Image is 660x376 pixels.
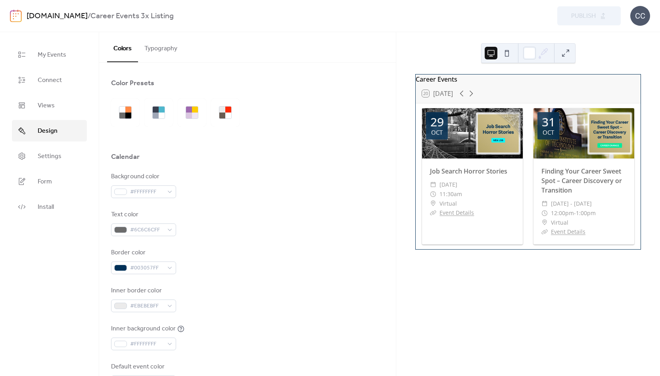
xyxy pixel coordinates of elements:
[111,152,140,162] div: Calendar
[111,286,175,296] div: Inner border color
[541,227,548,237] div: ​
[111,324,176,334] div: Inner background color
[38,177,52,187] span: Form
[111,248,175,258] div: Border color
[431,130,443,136] div: Oct
[430,116,444,128] div: 29
[12,95,87,116] a: Views
[10,10,22,22] img: logo
[551,218,568,227] span: Virtual
[551,228,585,235] a: Event Details
[130,340,163,349] span: #FFFFFFFF
[130,225,163,235] span: #6C6C6CFF
[38,76,62,85] span: Connect
[111,210,175,219] div: Text color
[439,199,457,208] span: Virtual
[430,167,507,176] a: Job Search Horror Stories
[12,196,87,218] a: Install
[430,199,436,208] div: ​
[543,130,554,136] div: Oct
[430,208,436,218] div: ​
[111,172,175,181] div: Background color
[439,189,462,199] span: 11:30am
[439,180,457,189] span: [DATE]
[88,9,90,24] b: /
[38,101,55,111] span: Views
[90,9,174,24] b: Career Events 3x Listing
[430,180,436,189] div: ​
[107,32,138,62] button: Colors
[12,145,87,167] a: Settings
[541,218,548,227] div: ​
[111,362,175,372] div: Default event color
[541,199,548,208] div: ​
[130,302,163,311] span: #EBEBEBFF
[130,187,163,197] span: #FFFFFFFF
[138,32,184,61] button: Typography
[416,74,641,84] div: Career Events
[38,152,61,161] span: Settings
[439,209,474,216] a: Event Details
[38,202,54,212] span: Install
[551,208,574,218] span: 12:00pm
[541,167,622,195] a: Finding Your Career Sweet Spot – Career Discovery or Transition
[542,116,555,128] div: 31
[12,69,87,91] a: Connect
[111,78,154,88] div: Color Presets
[130,263,163,273] span: #003057FF
[12,44,87,65] a: My Events
[38,126,58,136] span: Design
[430,189,436,199] div: ​
[551,199,592,208] span: [DATE] - [DATE]
[574,208,576,218] span: -
[576,208,596,218] span: 1:00pm
[12,120,87,141] a: Design
[541,208,548,218] div: ​
[630,6,650,26] div: CC
[38,50,66,60] span: My Events
[27,9,88,24] a: [DOMAIN_NAME]
[12,171,87,192] a: Form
